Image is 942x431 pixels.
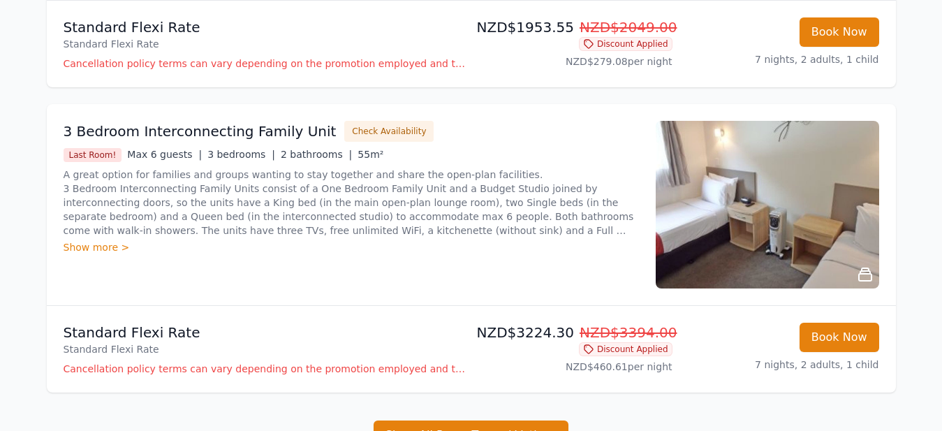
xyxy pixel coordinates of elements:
[64,148,122,162] span: Last Room!
[64,122,337,141] h3: 3 Bedroom Interconnecting Family Unit
[64,37,466,51] p: Standard Flexi Rate
[580,324,677,341] span: NZD$3394.00
[207,149,275,160] span: 3 bedrooms |
[64,342,466,356] p: Standard Flexi Rate
[64,17,466,37] p: Standard Flexi Rate
[477,360,672,374] p: NZD$460.61 per night
[477,17,672,37] p: NZD$1953.55
[64,168,639,238] p: A great option for families and groups wanting to stay together and share the open-plan facilitie...
[800,323,879,352] button: Book Now
[477,54,672,68] p: NZD$279.08 per night
[64,362,466,376] p: Cancellation policy terms can vary depending on the promotion employed and the time of stay of th...
[579,342,672,356] span: Discount Applied
[684,358,879,372] p: 7 nights, 2 adults, 1 child
[64,240,639,254] div: Show more >
[64,323,466,342] p: Standard Flexi Rate
[684,52,879,66] p: 7 nights, 2 adults, 1 child
[800,17,879,47] button: Book Now
[281,149,352,160] span: 2 bathrooms |
[344,121,434,142] button: Check Availability
[64,57,466,71] p: Cancellation policy terms can vary depending on the promotion employed and the time of stay of th...
[579,37,672,51] span: Discount Applied
[580,19,677,36] span: NZD$2049.00
[127,149,202,160] span: Max 6 guests |
[477,323,672,342] p: NZD$3224.30
[358,149,383,160] span: 55m²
